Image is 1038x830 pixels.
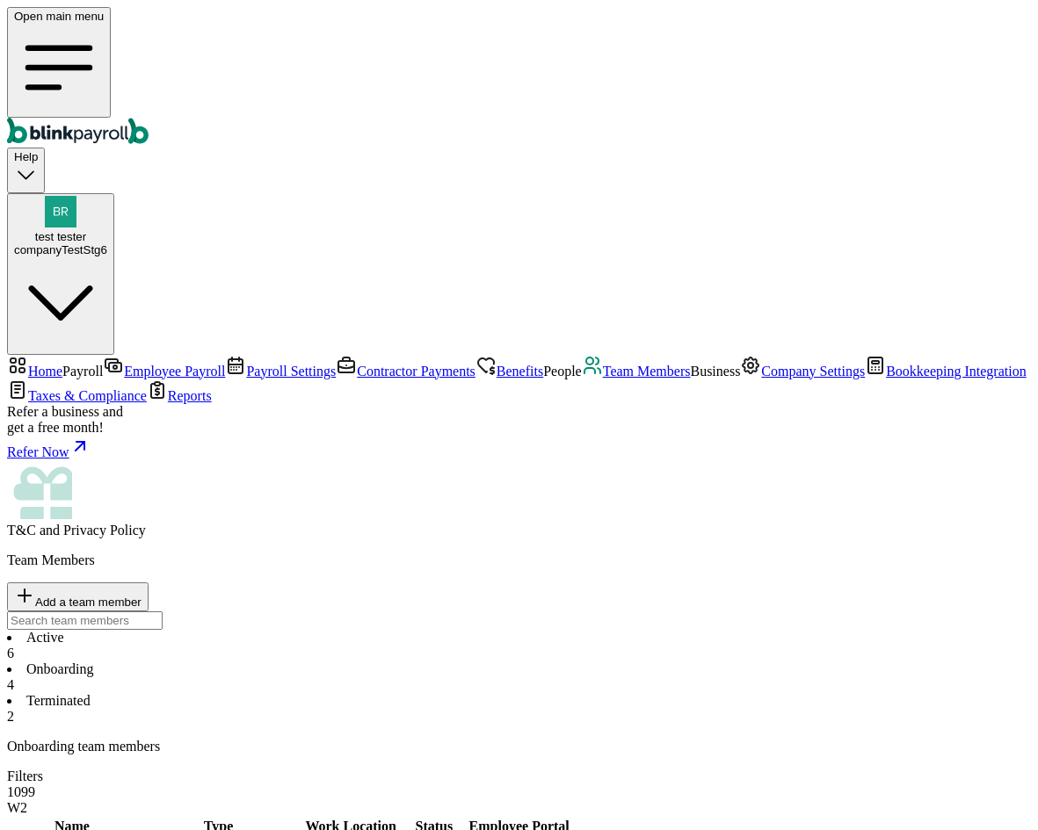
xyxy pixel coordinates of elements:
nav: Sidebar [7,355,1031,538]
iframe: Chat Widget [950,746,1038,830]
span: Taxes & Compliance [28,388,147,403]
nav: Global [7,7,1031,148]
a: Taxes & Compliance [7,388,147,403]
span: Payroll Settings [246,364,336,379]
span: Reports [168,388,212,403]
a: Employee Payroll [103,364,225,379]
span: W2 [7,800,27,815]
a: Payroll Settings [225,364,336,379]
span: Help [14,150,38,163]
span: 4 [7,677,14,692]
span: Company Settings [761,364,865,379]
span: 2 [7,709,14,724]
button: Help [7,148,45,192]
span: Add a team member [35,595,142,609]
span: 1099 [7,784,35,799]
div: Refer a business and get a free month! [7,404,1031,436]
button: Open main menu [7,7,111,118]
button: Add a team member [7,582,149,611]
a: Team Members [582,364,691,379]
span: Privacy Policy [63,523,146,538]
span: and [7,523,146,538]
a: Refer Now [7,436,1031,460]
a: Reports [147,388,212,403]
span: Payroll [62,364,103,379]
span: Open main menu [14,10,104,23]
span: Employee Payroll [124,364,225,379]
span: People [543,364,582,379]
input: TextInput [7,611,163,630]
span: T&C [7,523,36,538]
span: Business [690,364,740,379]
a: Company Settings [740,364,865,379]
div: companyTestStg6 [14,243,107,256]
a: Contractor Payments [336,364,475,379]
a: Home [7,364,62,379]
span: Team Members [603,364,691,379]
p: Team Members [7,552,1031,568]
span: Benefits [497,364,543,379]
span: test tester [35,230,87,243]
button: test testercompanyTestStg6 [7,193,114,355]
span: Bookkeeping Integration [886,364,1027,379]
a: Bookkeeping Integration [865,364,1027,379]
li: Onboarding [7,661,1031,693]
span: Home [28,364,62,379]
span: Contractor Payments [357,364,475,379]
span: Filters [7,769,43,783]
li: Terminated [7,693,1031,725]
a: Benefits [475,364,543,379]
p: Onboarding team members [7,739,1031,754]
li: Active [7,630,1031,661]
span: 6 [7,646,14,660]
